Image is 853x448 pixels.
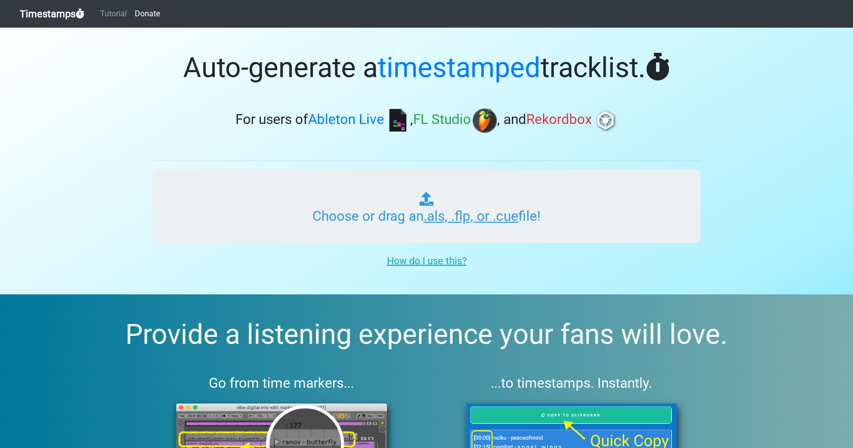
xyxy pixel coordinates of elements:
img: rb.png [593,108,618,133]
h3: ...to timestamps. Instantly. [443,375,701,392]
a: Donate [131,4,164,24]
h3: For users of , , and [153,108,700,133]
span: Ableton Live [308,112,384,128]
h1: Auto-generate a tracklist. [153,51,700,84]
span: Rekordbox [526,112,592,128]
a: Timestamps [20,4,84,24]
iframe: Drift Widget Chat Controller [804,399,841,436]
span: FL Studio [413,112,471,128]
h3: Go from time markers... [153,375,411,392]
a: Tutorial [96,4,131,24]
img: fl.png [472,108,497,133]
span: timestamped [378,51,541,84]
h2: Provide a listening experience your fans will love. [24,318,829,351]
u: How do I use this? [387,255,466,267]
img: ableton.png [386,108,410,133]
